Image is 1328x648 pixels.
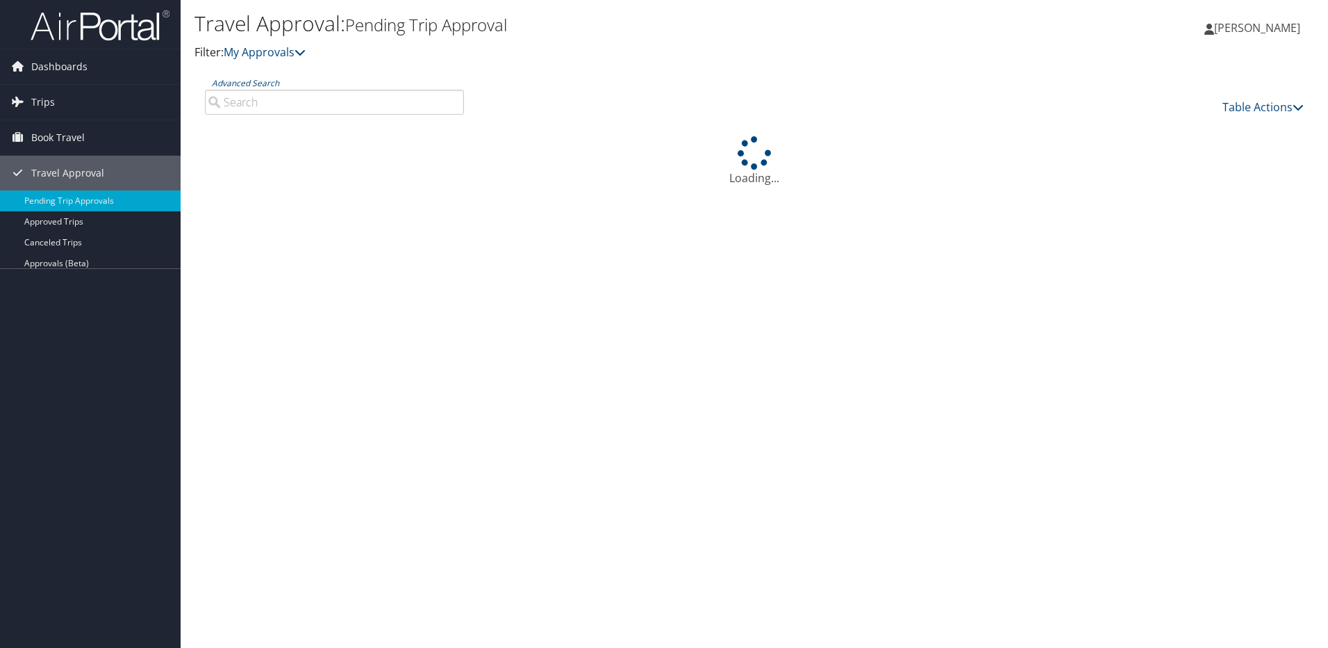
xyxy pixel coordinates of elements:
[31,85,55,120] span: Trips
[31,49,88,84] span: Dashboards
[224,44,306,60] a: My Approvals
[205,90,464,115] input: Advanced Search
[1204,7,1314,49] a: [PERSON_NAME]
[194,136,1314,186] div: Loading...
[194,44,941,62] p: Filter:
[194,9,941,38] h1: Travel Approval:
[1214,20,1300,35] span: [PERSON_NAME]
[345,13,507,36] small: Pending Trip Approval
[31,9,169,42] img: airportal-logo.png
[31,156,104,191] span: Travel Approval
[1222,99,1304,115] a: Table Actions
[31,120,85,155] span: Book Travel
[212,77,279,89] a: Advanced Search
